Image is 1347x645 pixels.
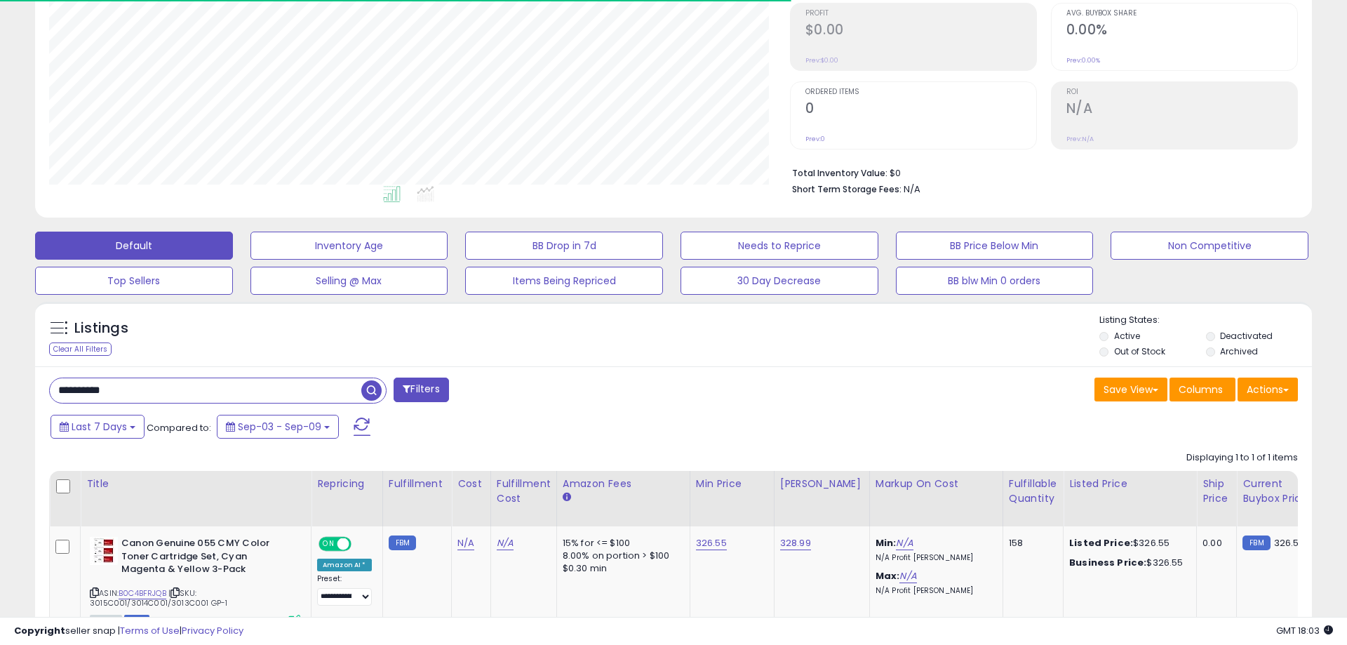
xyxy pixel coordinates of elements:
[805,22,1036,41] h2: $0.00
[1009,477,1057,506] div: Fulfillable Quantity
[317,477,377,491] div: Repricing
[681,232,878,260] button: Needs to Reprice
[869,471,1003,526] th: The percentage added to the cost of goods (COGS) that forms the calculator for Min & Max prices.
[90,537,300,625] div: ASIN:
[1069,477,1191,491] div: Listed Price
[465,267,663,295] button: Items Being Repriced
[1276,624,1333,637] span: 2025-09-17 18:03 GMT
[792,164,1287,180] li: $0
[457,477,485,491] div: Cost
[1220,330,1273,342] label: Deactivated
[876,477,997,491] div: Markup on Cost
[1069,556,1146,569] b: Business Price:
[86,477,305,491] div: Title
[1066,100,1297,119] h2: N/A
[147,421,211,434] span: Compared to:
[394,378,448,402] button: Filters
[696,536,727,550] a: 326.55
[904,182,920,196] span: N/A
[696,477,768,491] div: Min Price
[35,232,233,260] button: Default
[1202,477,1231,506] div: Ship Price
[1186,451,1298,465] div: Displaying 1 to 1 of 1 items
[74,319,128,338] h5: Listings
[780,536,811,550] a: 328.99
[1274,536,1305,550] span: 326.55
[1111,232,1308,260] button: Non Competitive
[876,586,992,596] p: N/A Profit [PERSON_NAME]
[497,536,514,550] a: N/A
[896,232,1094,260] button: BB Price Below Min
[457,536,474,550] a: N/A
[1094,378,1167,401] button: Save View
[805,100,1036,119] h2: 0
[1069,557,1186,569] div: $326.55
[1066,135,1094,143] small: Prev: N/A
[72,420,127,434] span: Last 7 Days
[35,267,233,295] button: Top Sellers
[805,56,838,65] small: Prev: $0.00
[465,232,663,260] button: BB Drop in 7d
[1069,537,1186,550] div: $326.55
[896,267,1094,295] button: BB blw Min 0 orders
[120,624,180,637] a: Terms of Use
[238,420,321,434] span: Sep-03 - Sep-09
[1238,378,1298,401] button: Actions
[119,587,166,599] a: B0C4BFRJQB
[1202,537,1226,550] div: 0.00
[320,538,337,550] span: ON
[317,574,372,606] div: Preset:
[896,536,913,550] a: N/A
[14,624,65,637] strong: Copyright
[563,550,679,562] div: 8.00% on portion > $100
[681,267,878,295] button: 30 Day Decrease
[90,587,227,609] span: | SKU: 3015C001/3014C001/3013C001 GP-1
[317,559,372,571] div: Amazon AI *
[1114,345,1165,357] label: Out of Stock
[1220,345,1258,357] label: Archived
[51,415,145,439] button: Last 7 Days
[563,477,684,491] div: Amazon Fees
[182,624,243,637] a: Privacy Policy
[1066,10,1297,18] span: Avg. Buybox Share
[876,553,992,563] p: N/A Profit [PERSON_NAME]
[805,88,1036,96] span: Ordered Items
[899,569,916,583] a: N/A
[1009,537,1052,550] div: 158
[1242,477,1315,506] div: Current Buybox Price
[1179,383,1223,397] span: Columns
[121,537,292,580] b: Canon Genuine 055 CMY Color Toner Cartridge Set, Cyan Magenta & Yellow 3-Pack
[217,415,339,439] button: Sep-03 - Sep-09
[389,477,445,491] div: Fulfillment
[49,343,112,356] div: Clear All Filters
[805,10,1036,18] span: Profit
[250,267,448,295] button: Selling @ Max
[1066,22,1297,41] h2: 0.00%
[14,625,243,638] div: seller snap | |
[563,562,679,575] div: $0.30 min
[250,232,448,260] button: Inventory Age
[780,477,864,491] div: [PERSON_NAME]
[1069,536,1133,550] b: Listed Price:
[876,569,900,583] b: Max:
[563,491,571,504] small: Amazon Fees.
[349,538,372,550] span: OFF
[792,167,887,179] b: Total Inventory Value:
[792,183,902,195] b: Short Term Storage Fees:
[1066,56,1100,65] small: Prev: 0.00%
[389,536,416,550] small: FBM
[876,536,897,550] b: Min:
[1242,536,1270,550] small: FBM
[497,477,551,506] div: Fulfillment Cost
[563,537,679,550] div: 15% for <= $100
[1170,378,1235,401] button: Columns
[805,135,825,143] small: Prev: 0
[1066,88,1297,96] span: ROI
[1099,314,1311,327] p: Listing States:
[90,537,118,565] img: 411ZpebpEbL._SL40_.jpg
[1114,330,1140,342] label: Active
